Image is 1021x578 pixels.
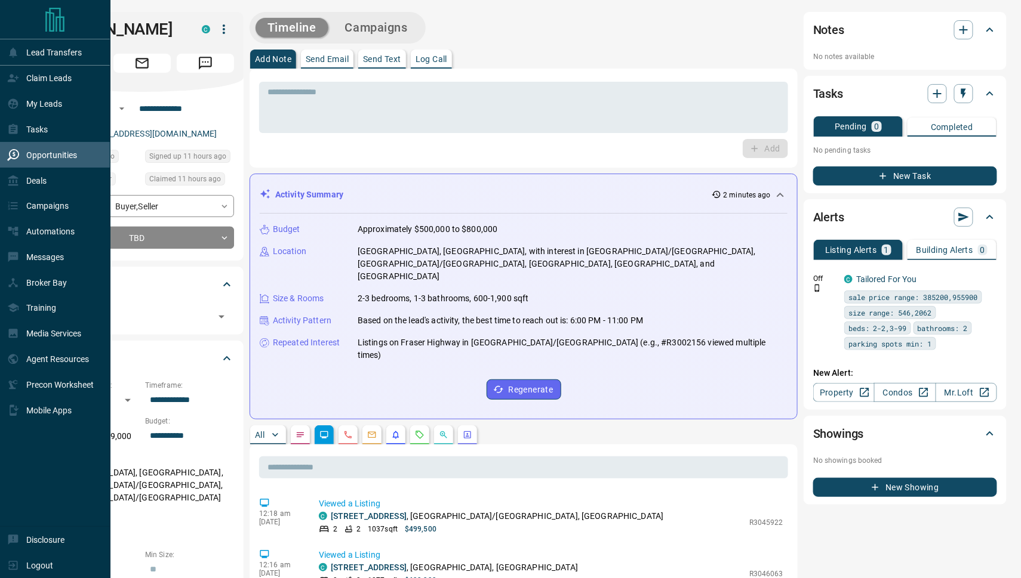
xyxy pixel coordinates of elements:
div: Alerts [813,203,997,231]
div: Tags [50,270,234,299]
span: parking spots min: 1 [848,338,932,350]
p: Add Note [255,55,291,63]
a: [STREET_ADDRESS] [331,511,407,521]
h2: Notes [813,20,844,39]
p: Approximately $500,000 to $800,000 [358,223,497,236]
p: [GEOGRAPHIC_DATA], [GEOGRAPHIC_DATA], [GEOGRAPHIC_DATA]/[GEOGRAPHIC_DATA], [GEOGRAPHIC_DATA]/[GEO... [50,463,234,508]
p: Timeframe: [145,380,234,391]
p: , [GEOGRAPHIC_DATA]/[GEOGRAPHIC_DATA], [GEOGRAPHIC_DATA] [331,510,663,523]
p: 2 minutes ago [724,190,771,200]
div: Tasks [813,79,997,108]
p: Log Call [416,55,447,63]
div: condos.ca [319,563,327,571]
p: Repeated Interest [273,336,340,349]
p: Send Email [306,55,349,63]
p: Size & Rooms [273,292,324,305]
svg: Requests [415,430,425,440]
p: 12:18 am [259,509,301,518]
button: New Showing [813,478,997,497]
button: Open [213,308,230,325]
p: Pending [835,122,867,131]
div: Sun Sep 14 2025 [145,172,234,189]
span: beds: 2-2,3-99 [848,322,907,334]
p: Listing Alerts [825,246,877,254]
p: Areas Searched: [50,452,234,463]
p: 1 [884,246,889,254]
div: condos.ca [319,512,327,520]
svg: Lead Browsing Activity [319,430,329,440]
p: New Alert: [813,367,997,379]
a: [EMAIL_ADDRESS][DOMAIN_NAME] [82,129,217,138]
div: TBD [50,227,234,249]
div: Sun Sep 14 2025 [145,150,234,166]
svg: Listing Alerts [391,430,401,440]
p: 0 [874,122,879,131]
p: Building Alerts [917,246,973,254]
p: Min Size: [145,549,234,560]
p: 1037 sqft [368,524,398,534]
span: Email [113,54,171,73]
a: Tailored For You [856,274,917,284]
p: All [255,431,265,439]
svg: Calls [343,430,353,440]
p: , [GEOGRAPHIC_DATA], [GEOGRAPHIC_DATA] [331,561,578,574]
button: Open [115,101,129,116]
p: 2 [333,524,337,534]
svg: Opportunities [439,430,448,440]
div: condos.ca [202,25,210,33]
h2: Alerts [813,208,844,227]
h2: Showings [813,424,864,443]
p: Off [813,273,837,284]
span: Message [177,54,234,73]
button: New Task [813,166,997,186]
svg: Agent Actions [463,430,472,440]
p: No pending tasks [813,141,997,159]
button: Campaigns [333,18,420,38]
p: Motivation: [50,514,234,524]
span: sale price range: 385200,955900 [848,291,978,303]
p: 0 [980,246,985,254]
p: 2-3 bedrooms, 1-3 bathrooms, 600-1,900 sqft [358,292,529,305]
p: Budget [273,223,300,236]
p: Activity Summary [275,188,343,201]
span: bathrooms: 2 [918,322,968,334]
button: Regenerate [487,379,561,400]
p: Viewed a Listing [319,497,783,510]
p: Location [273,245,306,258]
span: Signed up 11 hours ago [149,150,226,162]
a: Condos [874,383,936,402]
p: Viewed a Listing [319,549,783,561]
p: [DATE] [259,518,301,526]
a: Property [813,383,875,402]
p: [DATE] [259,569,301,577]
button: Timeline [256,18,328,38]
div: condos.ca [844,275,853,283]
a: Mr.Loft [936,383,997,402]
p: Activity Pattern [273,314,331,327]
p: [GEOGRAPHIC_DATA], [GEOGRAPHIC_DATA], with interest in [GEOGRAPHIC_DATA]/[GEOGRAPHIC_DATA], [GEOG... [358,245,788,283]
svg: Notes [296,430,305,440]
p: R3045922 [749,517,783,528]
p: Budget: [145,416,234,426]
p: Send Text [363,55,401,63]
p: $499,500 [405,524,436,534]
div: Buyer , Seller [50,195,234,217]
a: [STREET_ADDRESS] [331,562,407,572]
div: Criteria [50,344,234,373]
p: No showings booked [813,455,997,466]
span: size range: 546,2062 [848,307,932,319]
p: Listings on Fraser Highway in [GEOGRAPHIC_DATA]/[GEOGRAPHIC_DATA] (e.g., #R3002156 viewed multipl... [358,336,788,361]
p: No notes available [813,51,997,62]
p: 2 [356,524,361,534]
div: Showings [813,419,997,448]
p: Based on the lead's activity, the best time to reach out is: 6:00 PM - 11:00 PM [358,314,643,327]
h2: Tasks [813,84,843,103]
p: Completed [931,123,973,131]
div: Activity Summary2 minutes ago [260,184,788,206]
span: Claimed 11 hours ago [149,173,221,185]
svg: Push Notification Only [813,284,822,292]
svg: Emails [367,430,377,440]
div: Notes [813,16,997,44]
h1: [PERSON_NAME] [50,20,184,39]
p: 12:16 am [259,561,301,569]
